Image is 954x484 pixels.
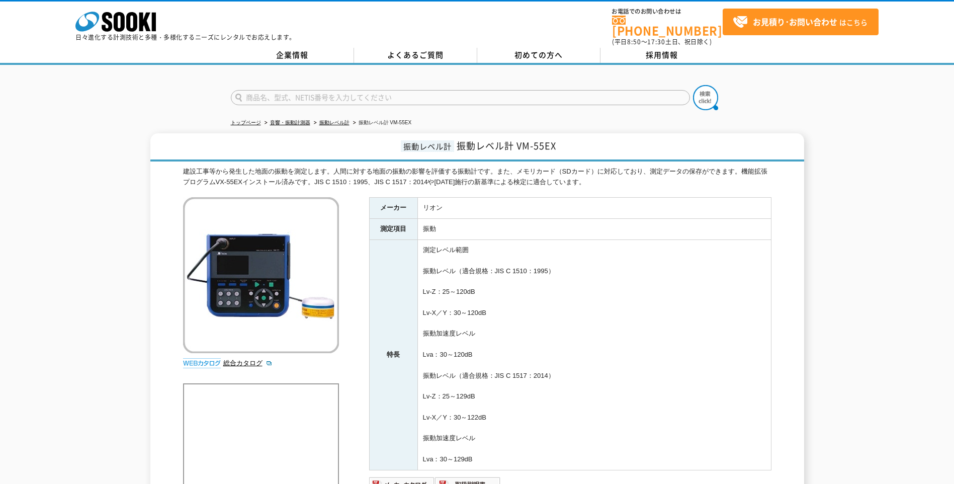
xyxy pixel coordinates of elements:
p: 日々進化する計測技術と多種・多様化するニーズにレンタルでお応えします。 [75,34,296,40]
td: 振動 [417,219,771,240]
a: よくあるご質問 [354,48,477,63]
img: 振動レベル計 VM-55EX [183,197,339,353]
a: お見積り･お問い合わせはこちら [723,9,879,35]
a: 振動レベル計 [319,120,350,125]
strong: お見積り･お問い合わせ [753,16,837,28]
a: 音響・振動計測器 [270,120,310,125]
span: お電話でのお問い合わせは [612,9,723,15]
th: 測定項目 [369,219,417,240]
img: webカタログ [183,358,221,368]
span: (平日 ～ 土日、祝日除く) [612,37,712,46]
th: メーカー [369,198,417,219]
a: 企業情報 [231,48,354,63]
img: btn_search.png [693,85,718,110]
span: 振動レベル計 VM-55EX [457,139,556,152]
div: 建設工事等から発生した地面の振動を測定します。人間に対する地面の振動の影響を評価する振動計です。また、メモリカード（SDカード）に対応しており、測定データの保存ができます。機能拡張プログラムVX... [183,167,771,188]
span: はこちら [733,15,868,30]
span: 振動レベル計 [401,140,454,152]
input: 商品名、型式、NETIS番号を入力してください [231,90,690,105]
span: 初めての方へ [514,49,563,60]
a: 採用情報 [600,48,724,63]
a: [PHONE_NUMBER] [612,16,723,36]
span: 8:50 [627,37,641,46]
th: 特長 [369,240,417,470]
a: 総合カタログ [223,359,273,367]
span: 17:30 [647,37,665,46]
li: 振動レベル計 VM-55EX [351,118,412,128]
a: 初めての方へ [477,48,600,63]
a: トップページ [231,120,261,125]
td: リオン [417,198,771,219]
td: 測定レベル範囲 振動レベル（適合規格：JIS C 1510：1995） Lv-Z：25～120dB Lv-X／Y：30～120dB 振動加速度レベル Lva：30～120dB 振動レベル（適合規... [417,240,771,470]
